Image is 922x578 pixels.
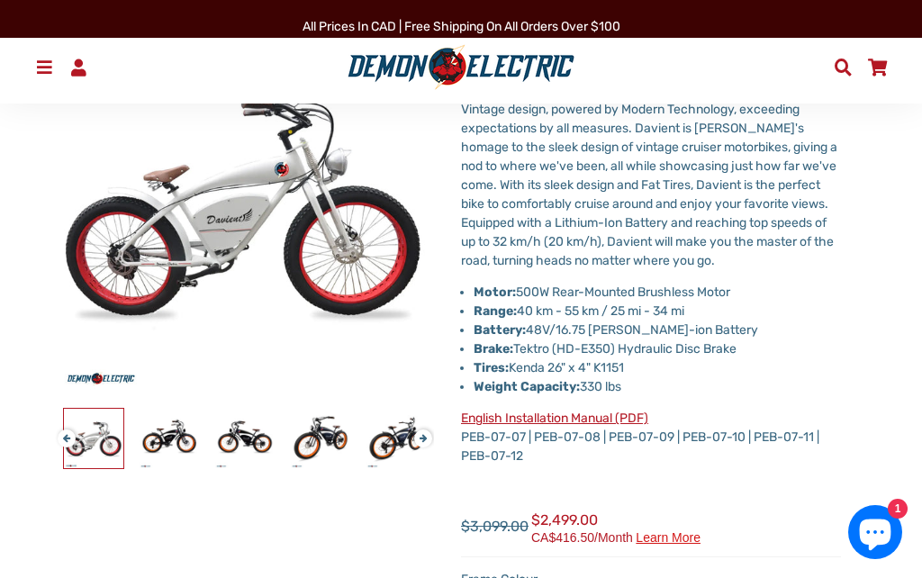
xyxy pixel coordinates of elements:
span: 40 km - 55 km / 25 mi - 34 mi [474,303,684,319]
a: English Installation Manual (PDF) [461,411,648,426]
p: 330 lbs [474,377,841,396]
span: Tektro (HD-E350) Hydraulic Disc Brake [474,341,737,357]
p: Vintage design, powered by Modern Technology, exceeding expectations by all measures. Davient is ... [461,100,841,270]
span: PEB-07-07 | PEB-07-08 | PEB-07-09 | PEB-07-10 | PEB-07-11 | PEB-07-12 [461,411,819,464]
span: 500W Rear-Mounted Brushless Motor [516,284,730,300]
span: 48V/16.75 [PERSON_NAME]-ion Battery [474,322,758,338]
strong: Motor: [474,284,516,300]
strong: Range: [474,303,517,319]
button: Next [414,420,425,441]
strong: Weight Capacity: [474,379,580,394]
img: Davient Cruiser eBike - Demon Electric [291,409,350,468]
img: Davient Cruiser eBike - Demon Electric [64,409,123,468]
img: Davient Cruiser eBike - Demon Electric [140,409,199,468]
strong: Tires: [474,360,509,375]
span: $2,499.00 [531,510,701,544]
img: Demon Electric logo [341,44,581,91]
img: Davient Cruiser eBike - Demon Electric [215,409,275,468]
button: Previous [58,420,68,441]
span: All Prices in CAD | Free shipping on all orders over $100 [303,19,620,34]
strong: Brake: [474,341,513,357]
span: $3,099.00 [461,516,529,537]
inbox-online-store-chat: Shopify online store chat [843,505,908,564]
span: Kenda 26" x 4" K1151 [474,360,624,375]
strong: Battery: [474,322,526,338]
img: Davient Cruiser eBike - Demon Electric [366,409,426,468]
